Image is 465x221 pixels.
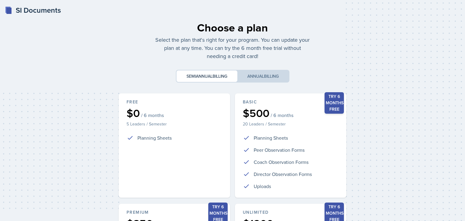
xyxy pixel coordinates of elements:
div: $0 [127,108,222,119]
div: Choose a plan [155,19,310,36]
span: / 6 months [141,112,164,118]
p: 20 Leaders / Semester [243,121,338,127]
a: SI Documents [5,5,61,16]
p: 5 Leaders / Semester [127,121,222,127]
div: $500 [243,108,338,119]
span: billing [213,73,227,79]
div: Free [127,99,222,105]
button: Semiannualbilling [176,70,237,82]
p: Coach Observation Forms [254,158,308,166]
p: Peer Observation Forms [254,146,305,154]
div: Premium [127,209,222,216]
span: billing [264,73,279,79]
button: Annualbilling [237,70,289,82]
p: Planning Sheets [254,134,288,141]
div: Unlimited [243,209,338,216]
p: Director Observation Forms [254,171,312,178]
p: Uploads [254,183,271,190]
div: Try 6 months free [325,92,344,114]
p: Planning Sheets [137,134,172,141]
span: / 6 months [271,112,293,118]
p: Select the plan that's right for your program. You can update your plan at any time. You can try ... [155,36,310,60]
div: Basic [243,99,338,105]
